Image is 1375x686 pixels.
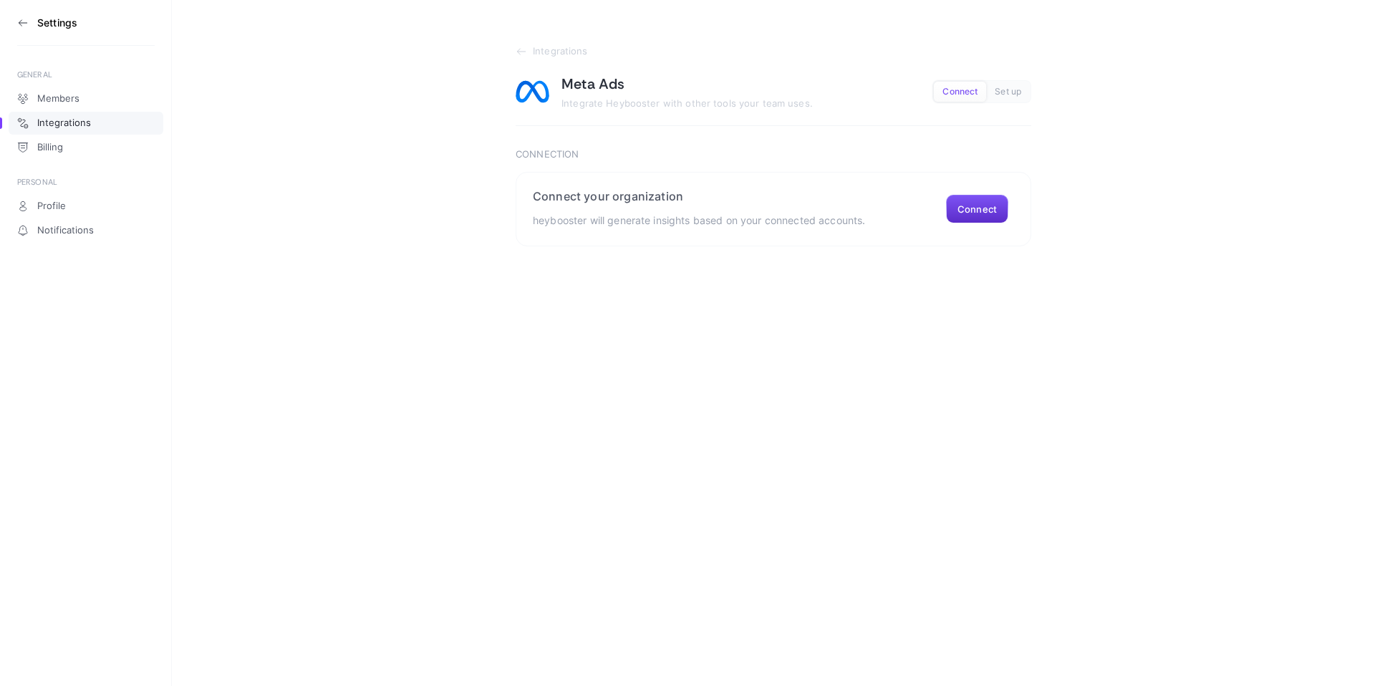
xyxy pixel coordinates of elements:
[37,201,66,212] span: Profile
[17,176,155,188] div: PERSONAL
[942,87,978,97] span: Connect
[37,17,77,29] h3: Settings
[561,97,813,109] span: Integrate Heybooster with other tools your team uses.
[9,87,163,110] a: Members
[561,74,625,93] h1: Meta Ads
[986,82,1030,102] button: Set up
[516,46,1031,57] a: Integrations
[516,149,1031,160] h3: Connection
[9,195,163,218] a: Profile
[9,219,163,242] a: Notifications
[533,212,865,229] p: heybooster will generate insights based on your connected accounts.
[533,46,588,57] span: Integrations
[934,82,986,102] button: Connect
[37,117,91,129] span: Integrations
[37,93,79,105] span: Members
[533,189,865,203] h2: Connect your organization
[995,87,1021,97] span: Set up
[9,112,163,135] a: Integrations
[946,195,1008,223] button: Connect
[9,136,163,159] a: Billing
[37,225,94,236] span: Notifications
[37,142,63,153] span: Billing
[17,69,155,80] div: GENERAL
